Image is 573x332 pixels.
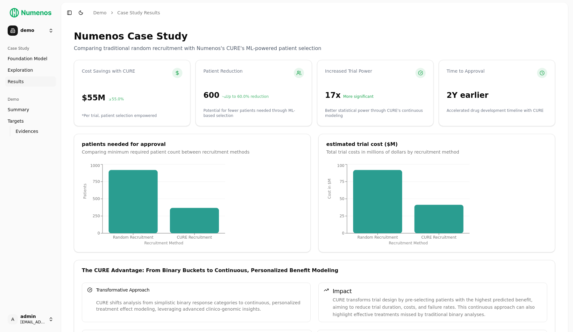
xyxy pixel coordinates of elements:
[93,10,160,16] nav: breadcrumb
[337,163,344,168] tspan: 100
[5,5,56,20] img: Numenos
[203,90,219,100] p: 600
[8,78,24,85] span: Results
[20,28,46,33] span: demo
[96,287,305,293] div: Transformative Approach
[13,127,48,136] a: Evidences
[8,118,24,124] span: Targets
[5,94,56,105] div: Demo
[82,93,105,103] p: $ 55 M
[8,314,18,324] span: A
[117,10,160,16] a: Case Study Results
[203,68,304,78] div: Patient Reduction
[203,108,304,118] p: Potential for fewer patients needed through ML-based selection
[340,214,344,218] tspan: 25
[389,241,428,245] tspan: Recruitment Method
[8,55,47,62] span: Foundation Model
[177,235,212,240] tspan: CURE Recruitment
[74,45,555,52] p: Comparing traditional random recruitment with Numenos's CURE's ML-powered patient selection
[421,235,456,240] tspan: CURE Recruitment
[93,10,107,16] a: demo
[326,142,547,147] div: estimated trial cost ($M)
[93,197,100,201] tspan: 500
[144,241,183,245] tspan: Recruitment Method
[113,235,154,240] tspan: Random Recruitment
[340,197,344,201] tspan: 50
[5,312,56,327] button: Aadmin[EMAIL_ADDRESS]
[357,235,398,240] tspan: Random Recruitment
[333,296,542,318] p: CURE transforms trial design by pre-selecting patients with the highest predicted benefit, aiming...
[447,68,547,78] div: Time to Approval
[8,67,33,73] span: Exploration
[20,314,46,320] span: admin
[8,106,29,113] span: Summary
[82,68,182,78] div: Cost Savings with CURE
[342,231,344,235] tspan: 0
[90,163,100,168] tspan: 1000
[82,113,157,118] p: *Per trial, patient selection empowered
[96,300,305,312] div: CURE shifts analysis from simplistic binary response categories to continuous, personalized treat...
[74,31,555,42] h1: Numenos Case Study
[326,149,547,155] div: Total trial costs in millions of dollars by recruitment method
[83,184,87,199] tspan: Patients
[108,97,124,102] p: 55.0 %
[333,287,542,296] div: Impact
[97,231,100,235] tspan: 0
[325,108,426,118] p: Better statistical power through CURE's continuous modeling
[5,54,56,64] a: Foundation Model
[5,43,56,54] div: Case Study
[325,68,426,78] div: Increased Trial Power
[5,65,56,75] a: Exploration
[5,76,56,87] a: Results
[222,94,269,99] p: Up to 60.0 % reduction
[93,179,100,184] tspan: 750
[325,90,341,100] p: 17 x
[343,94,374,99] p: More significant
[340,179,344,184] tspan: 75
[16,128,38,134] span: Evidences
[82,142,303,147] div: patients needed for approval
[93,214,100,218] tspan: 250
[20,320,46,325] span: [EMAIL_ADDRESS]
[327,179,332,199] tspan: Cost in $M
[82,149,303,155] div: Comparing minimum required patient count between recruitment methods
[447,108,544,113] p: Accelerated drug development timeline with CURE
[5,105,56,115] a: Summary
[5,116,56,126] a: Targets
[447,90,488,100] p: 2Y earlier
[5,23,56,38] button: demo
[82,268,547,273] div: The CURE Advantage: From Binary Buckets to Continuous, Personalized Benefit Modeling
